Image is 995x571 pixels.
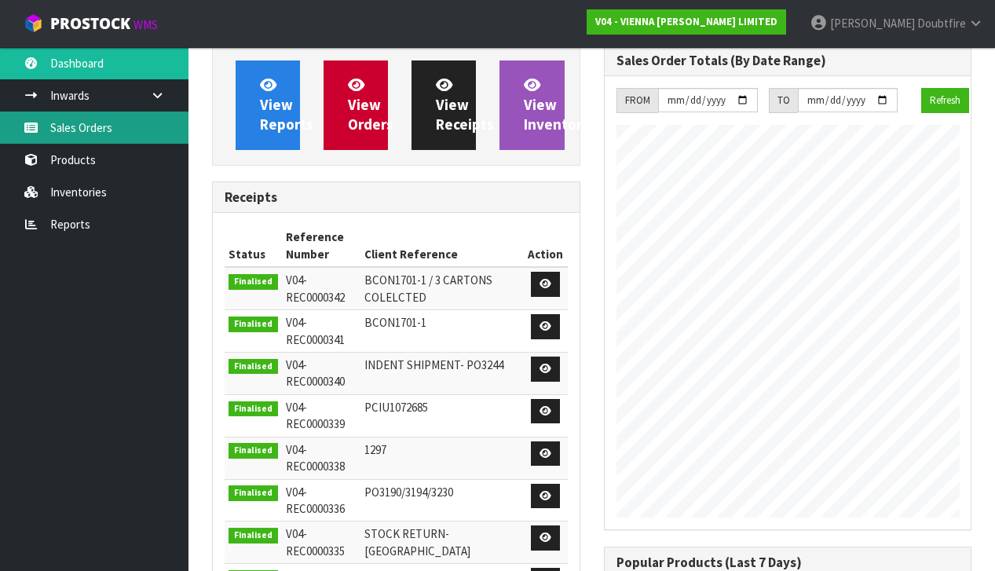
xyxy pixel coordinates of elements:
strong: V04 - VIENNA [PERSON_NAME] LIMITED [595,15,777,28]
span: V04-REC0000342 [286,273,345,304]
span: V04-REC0000341 [286,315,345,346]
span: Finalised [229,485,278,501]
span: 1297 [364,442,386,457]
th: Client Reference [360,225,524,267]
th: Action [524,225,567,267]
span: PCIU1072685 [364,400,428,415]
h3: Receipts [225,190,568,205]
div: TO [769,88,798,113]
a: ViewInventory [499,60,564,150]
span: STOCK RETURN- [GEOGRAPHIC_DATA] [364,526,470,558]
span: Finalised [229,443,278,459]
span: V04-REC0000338 [286,442,345,474]
span: Finalised [229,359,278,375]
span: View Orders [348,75,393,134]
span: BCON1701-1 [364,315,426,330]
th: Status [225,225,282,267]
span: Finalised [229,274,278,290]
span: Finalised [229,528,278,544]
span: INDENT SHIPMENT- PO3244 [364,357,503,372]
span: V04-REC0000335 [286,526,345,558]
span: Finalised [229,401,278,417]
a: ViewReceipts [412,60,476,150]
span: ProStock [50,13,130,34]
span: PO3190/3194/3230 [364,485,453,500]
button: Refresh [921,88,969,113]
h3: Popular Products (Last 7 Days) [616,555,960,570]
a: ViewReports [236,60,300,150]
span: V04-REC0000340 [286,357,345,389]
th: Reference Number [282,225,361,267]
span: View Receipts [436,75,494,134]
span: Doubtfire [917,16,966,31]
span: Finalised [229,317,278,332]
small: WMS [134,17,158,32]
h3: Sales Order Totals (By Date Range) [616,53,960,68]
span: BCON1701-1 / 3 CARTONS COLELCTED [364,273,492,304]
span: [PERSON_NAME] [830,16,915,31]
img: cube-alt.png [24,13,43,33]
span: View Reports [260,75,313,134]
span: V04-REC0000339 [286,400,345,431]
span: V04-REC0000336 [286,485,345,516]
a: ViewOrders [324,60,388,150]
div: FROM [616,88,658,113]
span: View Inventory [524,75,590,134]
